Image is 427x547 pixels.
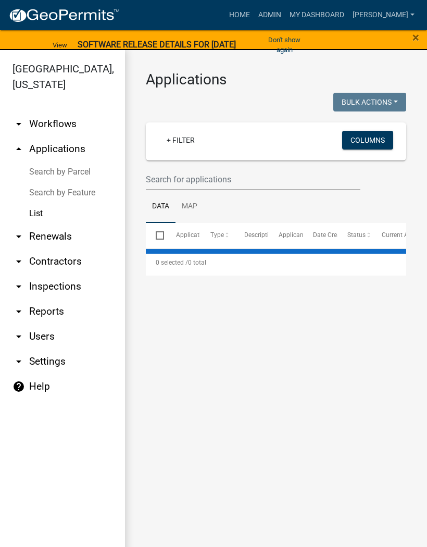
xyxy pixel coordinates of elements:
[342,131,393,150] button: Columns
[382,231,425,239] span: Current Activity
[158,131,203,150] a: + Filter
[412,31,419,44] button: Close
[210,231,224,239] span: Type
[156,259,188,266] span: 0 selected /
[78,40,236,49] strong: SOFTWARE RELEASE DETAILS FOR [DATE]
[176,231,233,239] span: Application Number
[347,231,366,239] span: Status
[254,5,285,25] a: Admin
[146,71,406,89] h3: Applications
[348,5,419,25] a: [PERSON_NAME]
[244,231,276,239] span: Description
[12,118,25,130] i: arrow_drop_down
[146,169,360,190] input: Search for applications
[12,280,25,293] i: arrow_drop_down
[12,330,25,343] i: arrow_drop_down
[175,190,204,223] a: Map
[146,223,166,248] datatable-header-cell: Select
[12,143,25,155] i: arrow_drop_up
[257,31,312,58] button: Don't show again
[412,30,419,45] span: ×
[12,355,25,368] i: arrow_drop_down
[269,223,303,248] datatable-header-cell: Applicant
[234,223,269,248] datatable-header-cell: Description
[285,5,348,25] a: My Dashboard
[225,5,254,25] a: Home
[333,93,406,111] button: Bulk Actions
[12,255,25,268] i: arrow_drop_down
[166,223,200,248] datatable-header-cell: Application Number
[372,223,406,248] datatable-header-cell: Current Activity
[146,190,175,223] a: Data
[303,223,337,248] datatable-header-cell: Date Created
[200,223,234,248] datatable-header-cell: Type
[12,380,25,393] i: help
[337,223,372,248] datatable-header-cell: Status
[279,231,306,239] span: Applicant
[313,231,349,239] span: Date Created
[146,250,406,276] div: 0 total
[48,36,71,54] a: View
[12,305,25,318] i: arrow_drop_down
[12,230,25,243] i: arrow_drop_down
